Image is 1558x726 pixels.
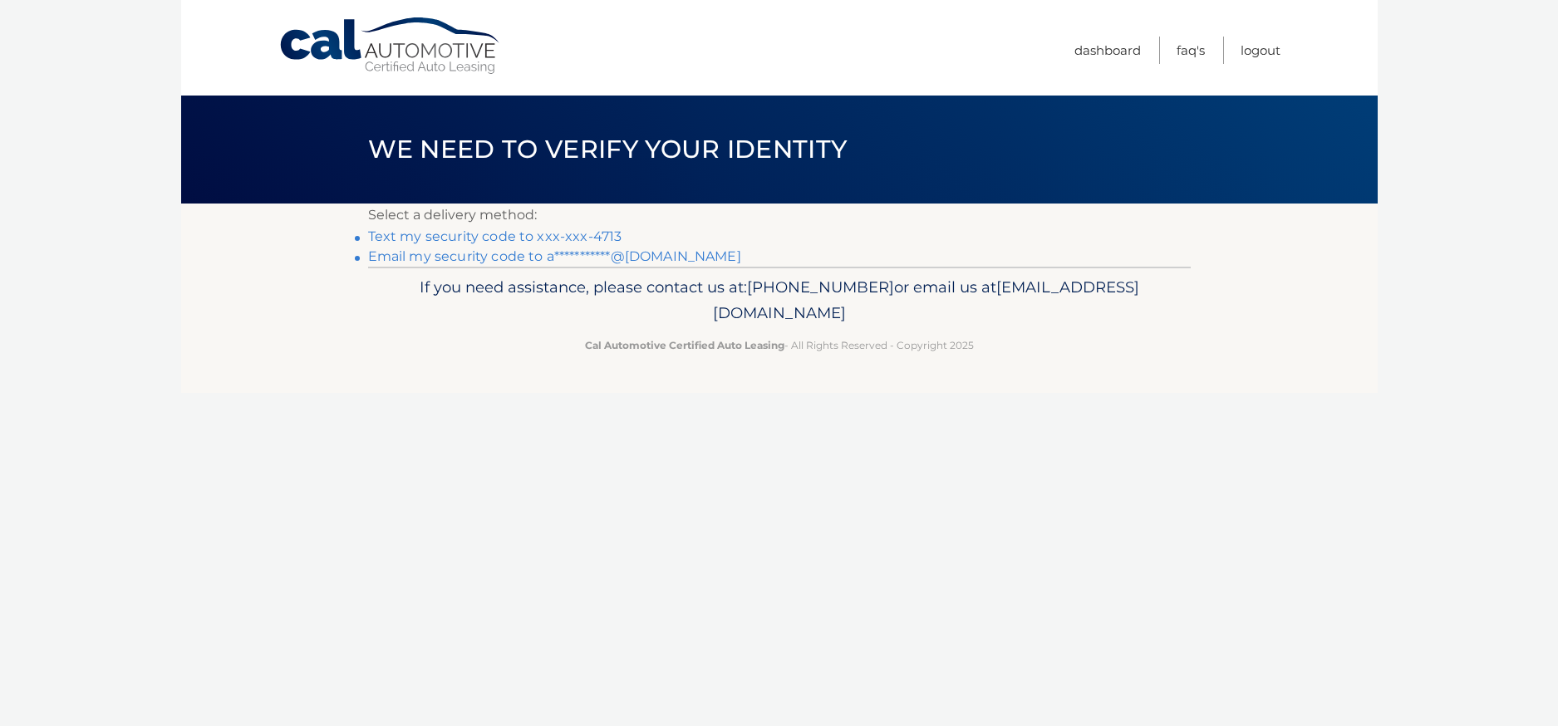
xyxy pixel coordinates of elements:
[368,134,848,164] span: We need to verify your identity
[747,277,894,297] span: [PHONE_NUMBER]
[1177,37,1205,64] a: FAQ's
[379,274,1180,327] p: If you need assistance, please contact us at: or email us at
[379,336,1180,354] p: - All Rights Reserved - Copyright 2025
[1241,37,1280,64] a: Logout
[368,204,1191,227] p: Select a delivery method:
[368,228,622,244] a: Text my security code to xxx-xxx-4713
[585,339,784,351] strong: Cal Automotive Certified Auto Leasing
[278,17,503,76] a: Cal Automotive
[1074,37,1141,64] a: Dashboard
